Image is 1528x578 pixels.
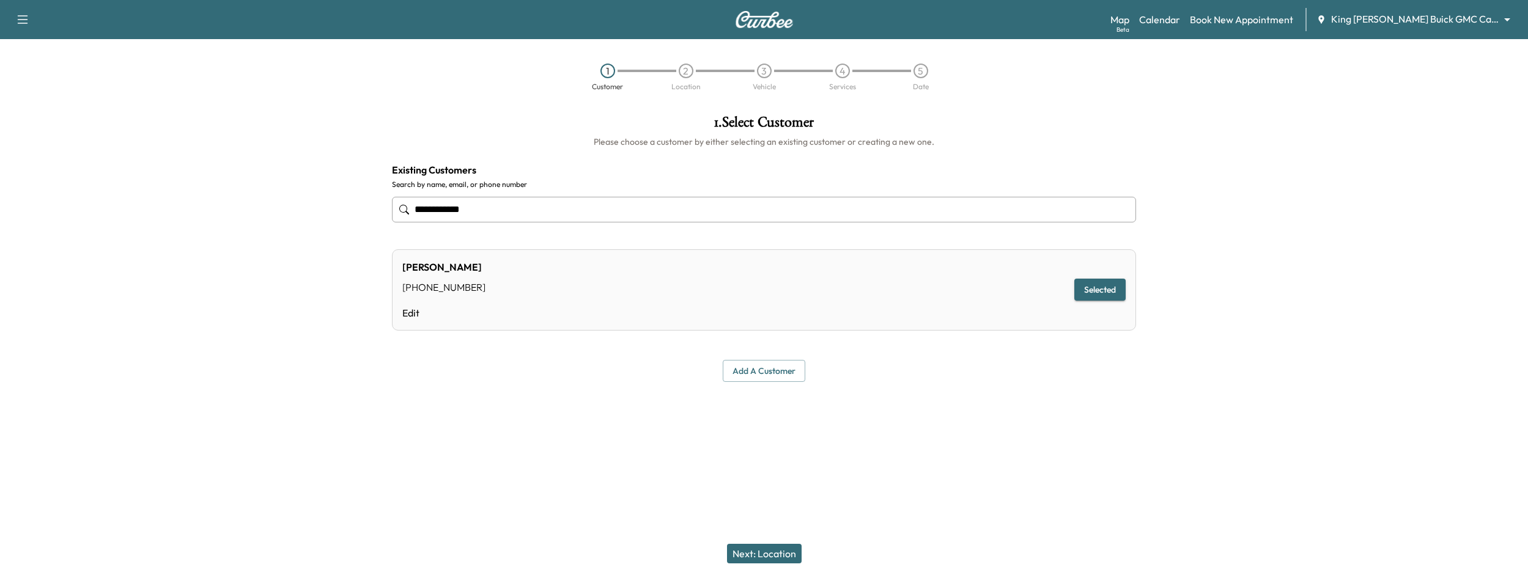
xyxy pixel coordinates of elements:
img: Curbee Logo [735,11,794,28]
a: Calendar [1139,12,1180,27]
label: Search by name, email, or phone number [392,180,1137,189]
div: [PERSON_NAME] [402,260,485,274]
div: Location [671,83,701,90]
a: MapBeta [1110,12,1129,27]
div: 1 [600,64,615,78]
div: [PHONE_NUMBER] [402,280,485,294]
button: Add a customer [723,360,805,382]
span: King [PERSON_NAME] Buick GMC Cadillac [1331,12,1499,26]
div: 2 [679,64,693,78]
a: Book New Appointment [1190,12,1293,27]
div: 4 [835,64,850,78]
button: Next: Location [727,544,802,563]
h1: 1 . Select Customer [392,115,1137,136]
a: Edit [402,305,485,320]
div: 5 [913,64,928,78]
h6: Please choose a customer by either selecting an existing customer or creating a new one. [392,136,1137,148]
h4: Existing Customers [392,163,1137,177]
div: Beta [1116,25,1129,34]
div: Vehicle [753,83,776,90]
div: Date [913,83,929,90]
button: Selected [1074,279,1126,301]
div: Services [829,83,856,90]
div: Customer [592,83,623,90]
div: 3 [757,64,772,78]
